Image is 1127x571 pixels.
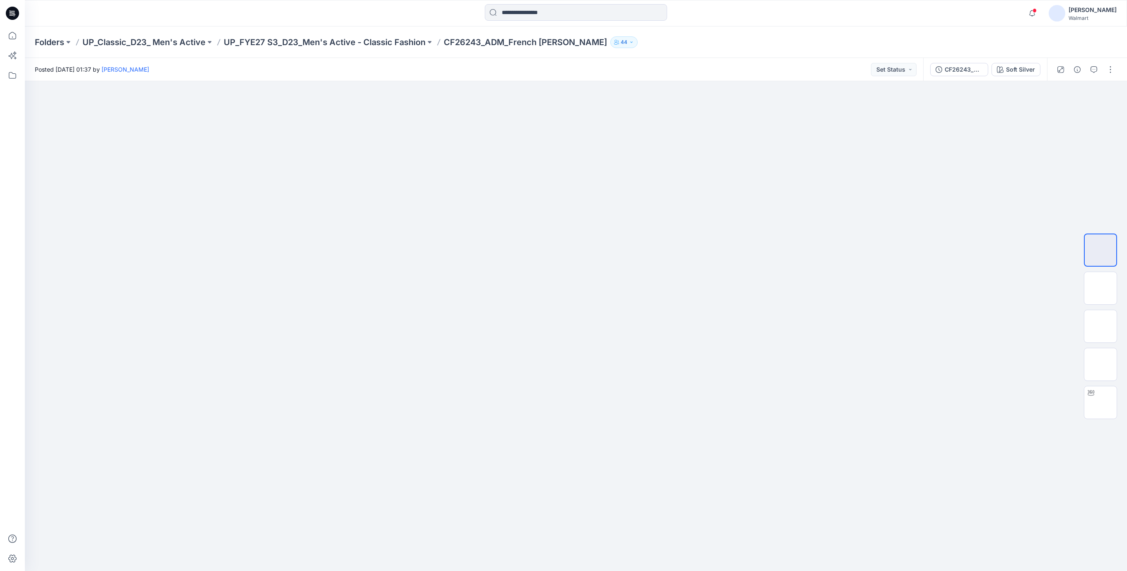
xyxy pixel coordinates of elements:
[102,66,149,73] a: [PERSON_NAME]
[35,36,64,48] a: Folders
[1006,65,1035,74] div: Soft Silver
[82,36,206,48] a: UP_Classic_D23_ Men's Active
[444,36,607,48] p: CF26243_ADM_French [PERSON_NAME]
[35,65,149,74] span: Posted [DATE] 01:37 by
[224,36,426,48] a: UP_FYE27 S3_D23_Men's Active - Classic Fashion
[610,36,638,48] button: 44
[1049,5,1065,22] img: avatar
[1069,15,1117,21] div: Walmart
[930,63,988,76] button: CF26243_ADM_French [PERSON_NAME] Jogger NO symetry
[621,38,627,47] p: 44
[1069,5,1117,15] div: [PERSON_NAME]
[945,65,983,74] div: CF26243_ADM_French [PERSON_NAME] Jogger NO symetry
[992,63,1040,76] button: Soft Silver
[1071,63,1084,76] button: Details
